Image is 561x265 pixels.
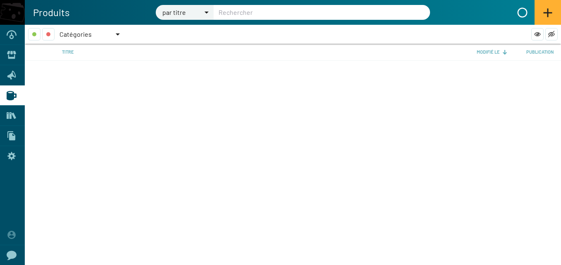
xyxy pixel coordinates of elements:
h1: Produits [25,6,70,19]
div: Publication [526,47,561,57]
span: Catégories [59,30,92,38]
input: Rechercher [214,5,414,20]
div: Titre [62,47,477,57]
span: par titre [162,8,186,16]
div: Titre [62,47,74,57]
div: Modifié le [477,47,526,57]
div: Publication [526,47,554,57]
div: Modifié le [477,47,500,57]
